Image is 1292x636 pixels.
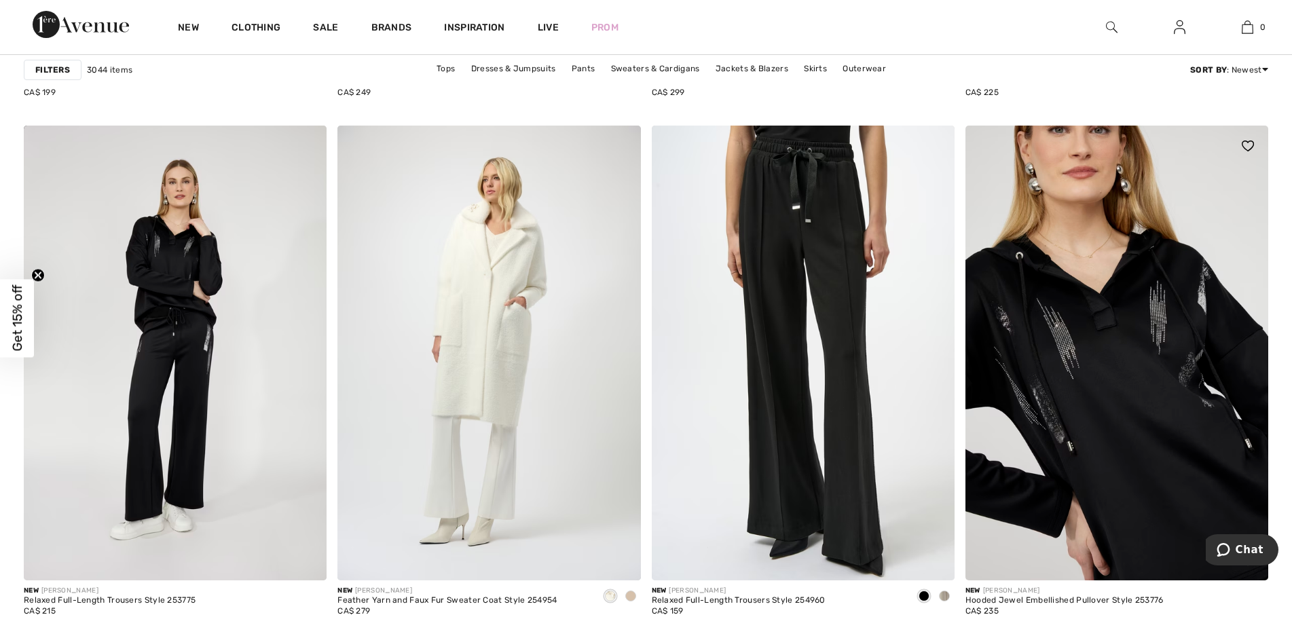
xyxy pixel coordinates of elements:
img: Feather Yarn and Faux Fur Sweater Coat Style 254954. Winter White [337,126,640,580]
div: Relaxed Full-Length Trousers Style 254960 [652,596,826,605]
button: Close teaser [31,268,45,282]
span: 3044 items [87,64,132,76]
span: CA$ 199 [24,88,56,97]
div: Hooded Jewel Embellished Pullover Style 253776 [965,596,1164,605]
span: Get 15% off [10,285,25,352]
a: Jackets & Blazers [709,60,795,77]
strong: Sort By [1190,65,1227,75]
div: [PERSON_NAME] [337,586,557,596]
a: Sale [313,22,338,36]
span: CA$ 279 [337,606,370,616]
span: CA$ 225 [965,88,999,97]
span: New [337,586,352,595]
img: Relaxed Full-Length Trousers Style 254960. Black [652,126,955,580]
span: CA$ 159 [652,606,684,616]
span: CA$ 235 [965,606,999,616]
span: Inspiration [444,22,504,36]
img: My Info [1174,19,1185,35]
div: Black [914,586,934,608]
div: Birch [934,586,955,608]
img: My Bag [1242,19,1253,35]
a: New [178,22,199,36]
img: heart_black_full.svg [1242,141,1254,151]
a: Tops [430,60,462,77]
a: Live [538,20,559,35]
span: CA$ 215 [24,606,56,616]
span: CA$ 299 [652,88,685,97]
a: Outerwear [836,60,893,77]
div: Fawn [621,586,641,608]
a: Pants [565,60,602,77]
img: Relaxed Full-Length Trousers Style 253775. Black [24,126,327,580]
img: search the website [1106,19,1118,35]
div: [PERSON_NAME] [652,586,826,596]
a: Sweaters & Cardigans [604,60,707,77]
img: 1ère Avenue [33,11,129,38]
a: Skirts [797,60,834,77]
div: : Newest [1190,64,1268,76]
span: 0 [1260,21,1266,33]
span: New [24,586,39,595]
div: Feather Yarn and Faux Fur Sweater Coat Style 254954 [337,596,557,605]
a: Sign In [1163,19,1196,36]
strong: Filters [35,64,70,76]
a: Hooded Jewel Embellished Pullover Style 253776. Black [965,126,1268,580]
a: Dresses & Jumpsuits [464,60,563,77]
a: Brands [371,22,412,36]
div: [PERSON_NAME] [24,586,196,596]
iframe: Opens a widget where you can chat to one of our agents [1206,534,1278,568]
a: 0 [1214,19,1280,35]
a: Prom [591,20,619,35]
span: CA$ 249 [337,88,371,97]
span: New [965,586,980,595]
div: Winter White [600,586,621,608]
span: New [652,586,667,595]
div: Relaxed Full-Length Trousers Style 253775 [24,596,196,605]
div: [PERSON_NAME] [965,586,1164,596]
a: Clothing [232,22,280,36]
